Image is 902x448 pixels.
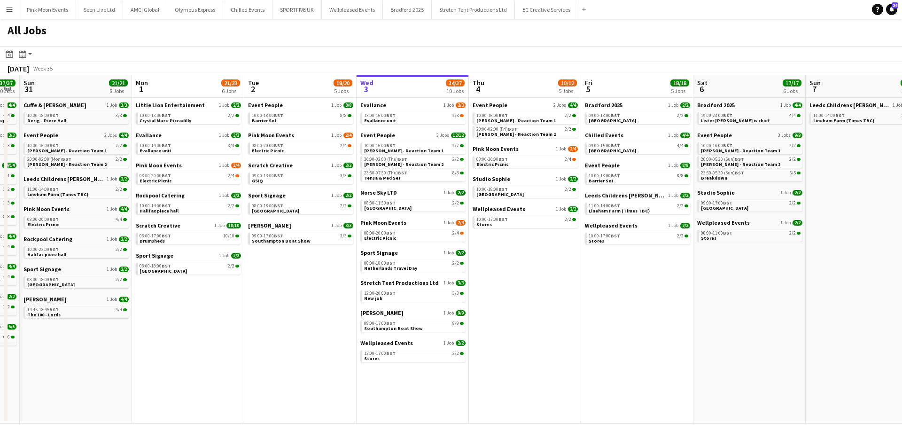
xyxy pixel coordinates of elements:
div: [DATE] [8,64,29,73]
a: 24 [886,4,897,15]
button: AMCI Global [123,0,167,19]
button: Bradford 2025 [383,0,432,19]
button: Seen Live Ltd [76,0,123,19]
button: Stretch Tent Productions Ltd [432,0,515,19]
button: EC Creative Services [515,0,578,19]
span: 24 [892,2,898,8]
button: Chilled Events [223,0,272,19]
button: SPORTFIVE UK [272,0,322,19]
button: Wellpleased Events [322,0,383,19]
button: Olympus Express [167,0,223,19]
button: Pink Moon Events [19,0,76,19]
